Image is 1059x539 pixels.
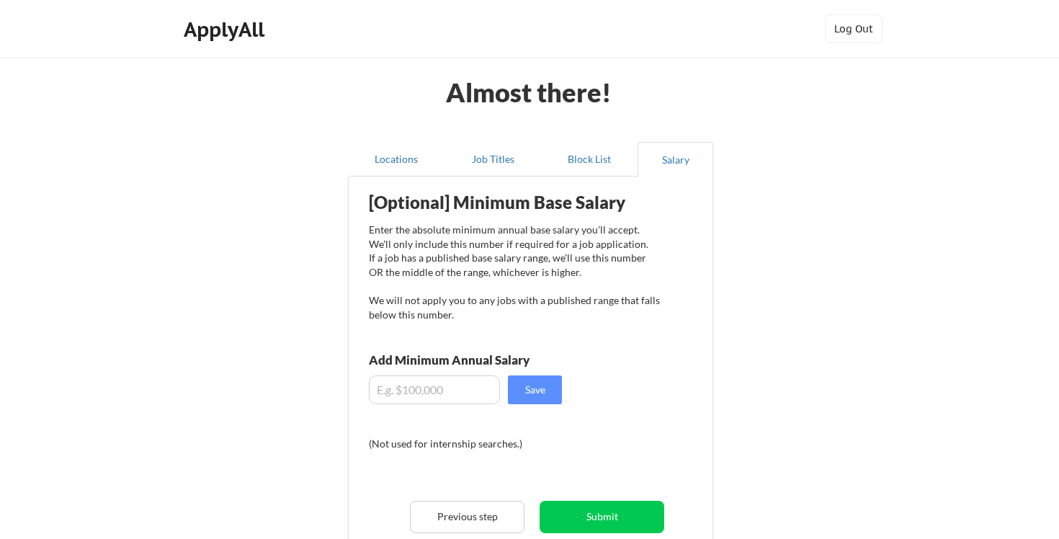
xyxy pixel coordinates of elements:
div: (Not used for internship searches.) [369,437,564,451]
button: Salary [638,142,713,177]
button: Log Out [825,14,882,43]
button: Block List [541,142,638,177]
div: Almost there! [429,79,630,105]
input: E.g. $100,000 [369,375,500,404]
div: Add Minimum Annual Salary [369,354,594,366]
button: Submit [540,501,664,533]
button: Previous step [410,501,524,533]
div: [Optional] Minimum Base Salary [369,194,660,211]
button: Job Titles [444,142,541,177]
button: Save [508,375,562,404]
div: Enter the absolute minimum annual base salary you'll accept. We'll only include this number if re... [369,223,660,321]
button: Locations [348,142,444,177]
div: ApplyAll [184,17,269,42]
